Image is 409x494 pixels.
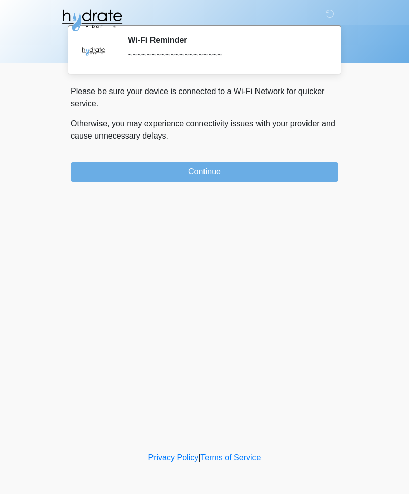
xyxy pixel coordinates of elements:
[78,35,109,66] img: Agent Avatar
[148,453,199,462] a: Privacy Policy
[128,49,323,61] div: ~~~~~~~~~~~~~~~~~~~~
[71,162,338,182] button: Continue
[166,131,168,140] span: .
[71,118,338,142] p: Otherwise, you may experience connectivity issues with your provider and cause unnecessary delays
[198,453,200,462] a: |
[61,8,123,33] img: Hydrate IV Bar - Fort Collins Logo
[200,453,261,462] a: Terms of Service
[71,85,338,110] p: Please be sure your device is connected to a Wi-Fi Network for quicker service.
